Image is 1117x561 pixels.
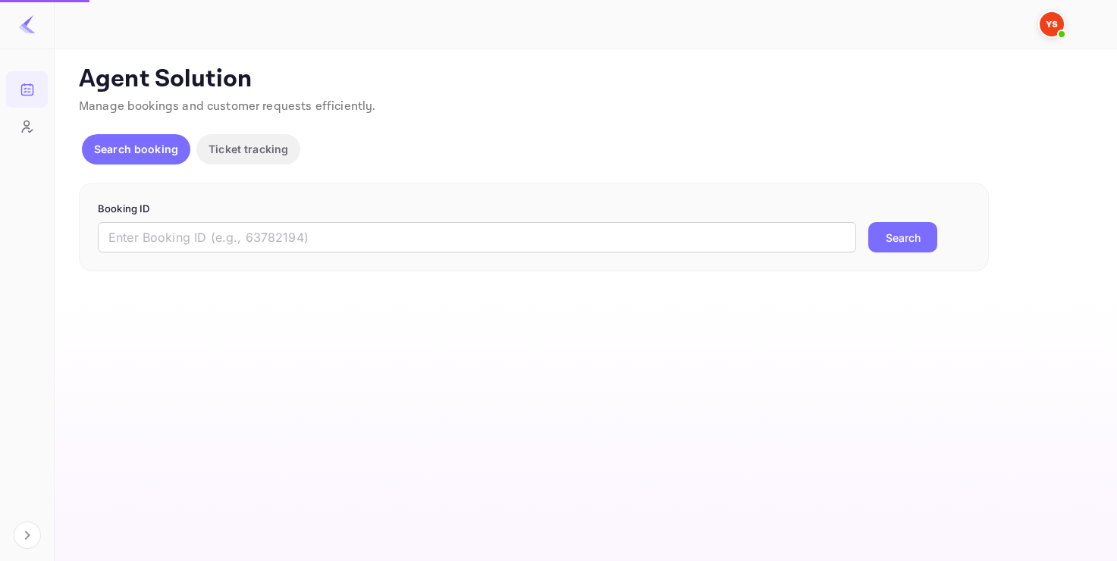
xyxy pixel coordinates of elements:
[79,99,376,114] span: Manage bookings and customer requests efficiently.
[868,222,937,252] button: Search
[79,64,1090,95] p: Agent Solution
[6,108,48,143] a: Customers
[1040,12,1064,36] img: Yandex Support
[18,15,36,33] img: LiteAPI
[6,71,48,106] a: Bookings
[94,141,178,157] p: Search booking
[98,202,970,217] p: Booking ID
[98,222,856,252] input: Enter Booking ID (e.g., 63782194)
[209,141,288,157] p: Ticket tracking
[14,522,41,549] button: Expand navigation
